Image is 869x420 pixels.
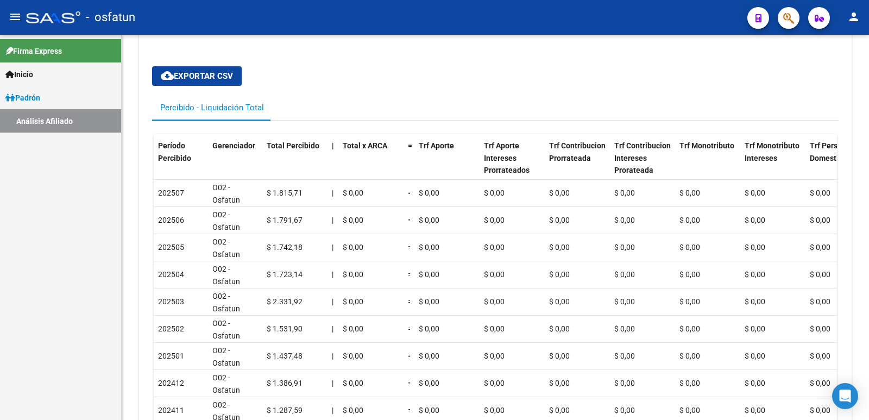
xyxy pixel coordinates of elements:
[484,297,505,306] span: $ 0,00
[419,243,439,252] span: $ 0,00
[212,265,240,298] span: O02 - Osfatun Propio
[161,69,174,82] mat-icon: cloud_download
[343,352,363,360] span: $ 0,00
[408,189,412,197] span: =
[745,141,799,162] span: Trf Monotributo Intereses
[343,243,363,252] span: $ 0,00
[484,406,505,415] span: $ 0,00
[745,324,765,333] span: $ 0,00
[810,216,830,224] span: $ 0,00
[152,66,242,86] button: Exportar CSV
[267,189,303,197] span: $ 1.815,71
[419,324,439,333] span: $ 0,00
[610,134,675,195] datatable-header-cell: Trf Contribucion Intereses Prorateada
[484,270,505,279] span: $ 0,00
[419,189,439,197] span: $ 0,00
[408,297,412,306] span: =
[267,379,303,387] span: $ 1.386,91
[408,270,412,279] span: =
[212,319,240,353] span: O02 - Osfatun Propio
[408,141,412,150] span: =
[745,297,765,306] span: $ 0,00
[810,379,830,387] span: $ 0,00
[545,134,610,195] datatable-header-cell: Trf Contribucion Prorrateada
[810,243,830,252] span: $ 0,00
[408,352,412,360] span: =
[549,406,570,415] span: $ 0,00
[158,324,184,333] span: 202502
[810,270,830,279] span: $ 0,00
[332,352,333,360] span: |
[212,210,240,244] span: O02 - Osfatun Propio
[614,352,635,360] span: $ 0,00
[158,379,184,387] span: 202412
[332,243,333,252] span: |
[549,243,570,252] span: $ 0,00
[343,189,363,197] span: $ 0,00
[404,134,414,195] datatable-header-cell: =
[343,297,363,306] span: $ 0,00
[679,352,700,360] span: $ 0,00
[267,297,303,306] span: $ 2.331,92
[679,141,734,150] span: Trf Monotributo
[158,189,184,197] span: 202507
[614,324,635,333] span: $ 0,00
[267,324,303,333] span: $ 1.531,90
[414,134,480,195] datatable-header-cell: Trf Aporte
[679,243,700,252] span: $ 0,00
[267,406,303,415] span: $ 1.287,59
[484,216,505,224] span: $ 0,00
[158,270,184,279] span: 202504
[267,243,303,252] span: $ 1.742,18
[419,216,439,224] span: $ 0,00
[267,270,303,279] span: $ 1.723,14
[408,406,412,415] span: =
[810,406,830,415] span: $ 0,00
[484,352,505,360] span: $ 0,00
[267,216,303,224] span: $ 1.791,67
[679,406,700,415] span: $ 0,00
[614,270,635,279] span: $ 0,00
[212,237,240,271] span: O02 - Osfatun Propio
[262,134,328,195] datatable-header-cell: Total Percibido
[484,324,505,333] span: $ 0,00
[745,189,765,197] span: $ 0,00
[419,379,439,387] span: $ 0,00
[212,292,240,325] span: O02 - Osfatun Propio
[480,134,545,195] datatable-header-cell: Trf Aporte Intereses Prorrateados
[419,141,454,150] span: Trf Aporte
[745,243,765,252] span: $ 0,00
[408,379,412,387] span: =
[549,189,570,197] span: $ 0,00
[549,270,570,279] span: $ 0,00
[332,324,333,333] span: |
[338,134,404,195] datatable-header-cell: Total x ARCA
[5,45,62,57] span: Firma Express
[679,216,700,224] span: $ 0,00
[408,243,412,252] span: =
[549,297,570,306] span: $ 0,00
[332,216,333,224] span: |
[212,373,240,407] span: O02 - Osfatun Propio
[328,134,338,195] datatable-header-cell: |
[5,68,33,80] span: Inicio
[740,134,805,195] datatable-header-cell: Trf Monotributo Intereses
[408,324,412,333] span: =
[9,10,22,23] mat-icon: menu
[161,71,233,81] span: Exportar CSV
[679,297,700,306] span: $ 0,00
[158,141,191,162] span: Período Percibido
[332,379,333,387] span: |
[343,324,363,333] span: $ 0,00
[212,346,240,380] span: O02 - Osfatun Propio
[484,243,505,252] span: $ 0,00
[343,379,363,387] span: $ 0,00
[267,141,319,150] span: Total Percibido
[614,379,635,387] span: $ 0,00
[549,141,606,162] span: Trf Contribucion Prorrateada
[343,270,363,279] span: $ 0,00
[208,134,262,195] datatable-header-cell: Gerenciador
[745,406,765,415] span: $ 0,00
[343,141,387,150] span: Total x ARCA
[332,141,334,150] span: |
